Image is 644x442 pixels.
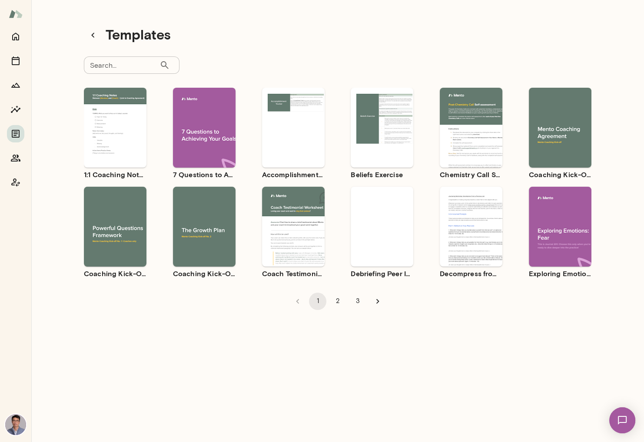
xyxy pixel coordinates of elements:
img: Victor Chan [5,414,26,435]
button: Go to page 2 [329,293,346,310]
button: page 1 [309,293,326,310]
div: pagination [84,286,591,310]
button: Growth Plan [7,76,24,94]
h6: Exploring Emotions: Fear [529,268,591,279]
h6: Decompress from a Job [440,268,502,279]
button: Go to next page [369,293,386,310]
h6: Coaching Kick-Off No. 1 | Powerful Questions [Coaches Only] [84,268,146,279]
button: Coach app [7,174,24,191]
h6: 1:1 Coaching Notes [84,169,146,180]
h6: Chemistry Call Self-Assessment [Coaches only] [440,169,502,180]
h6: Coaching Kick-Off No. 2 | The Growth Plan [173,268,236,279]
nav: pagination navigation [288,293,388,310]
img: Mento [9,6,23,22]
button: Documents [7,125,24,142]
h6: Beliefs Exercise [351,169,413,180]
h6: Coaching Kick-Off | Coaching Agreement [529,169,591,180]
h6: Debriefing Peer Insights (360 feedback) Guide [351,268,413,279]
h4: Templates [106,26,171,44]
button: Sessions [7,52,24,69]
h6: 7 Questions to Achieving Your Goals [173,169,236,180]
h6: Coach Testimonial Worksheet [262,268,325,279]
button: Members [7,149,24,167]
button: Home [7,28,24,45]
h6: Accomplishment Tracker [262,169,325,180]
button: Go to page 3 [349,293,366,310]
button: Insights [7,101,24,118]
